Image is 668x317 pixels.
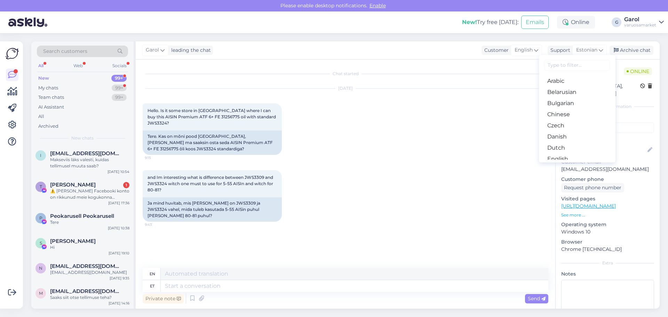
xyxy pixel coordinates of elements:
span: New chats [71,135,94,141]
span: nikolajzur@gmail.com [50,263,122,269]
a: Arabic [539,76,615,87]
div: [DATE] 19:10 [109,251,129,256]
a: Chinese [539,109,615,120]
span: T [40,184,42,189]
span: Online [624,68,652,75]
div: Tere [50,219,129,225]
div: Saaks siit otse tellimuse teha? [50,294,129,301]
span: mihkel.luidalepp@hotmail.com [50,288,122,294]
div: Try free [DATE]: [462,18,518,26]
p: Windows 10 [561,228,654,236]
b: New! [462,19,477,25]
span: 9:43 [145,222,171,227]
div: et [150,280,154,292]
div: Online [557,16,595,29]
div: Ja mind huvitab, mis [PERSON_NAME] on JWS3309 ja JWS3324 vahel, mida tuleb kasutada 5-55 AISin pu... [143,197,282,222]
span: Estonian [576,46,597,54]
div: Garol [624,17,656,22]
div: ⚠️ [PERSON_NAME] Facebooki konto on rikkunud meie kogukonna standardeid. Meie süsteem on saanud p... [50,188,129,200]
div: leading the chat [168,47,211,54]
div: 1 [123,182,129,188]
div: G [612,17,621,27]
div: Support [548,47,570,54]
div: [DATE] 10:54 [108,169,129,174]
span: English [515,46,533,54]
div: Team chats [38,94,64,101]
div: Private note [143,294,184,303]
p: Customer phone [561,176,654,183]
a: Garolvaruosamarket [624,17,664,28]
span: Thabiso Tsubele [50,182,96,188]
div: 99+ [111,75,127,82]
div: Makseviis läks valesti, kuidas tellimusel muuta saab? [50,157,129,169]
a: Bulgarian [539,98,615,109]
div: [DATE] [143,85,548,92]
a: Belarusian [539,87,615,98]
div: Archive chat [610,46,653,55]
div: [DATE] 14:16 [109,301,129,306]
div: Chat started [143,71,548,77]
a: Danish [539,131,615,142]
p: Visited pages [561,195,654,203]
div: Web [72,61,84,70]
span: i [40,153,41,158]
div: [DATE] 17:36 [108,200,129,206]
p: [EMAIL_ADDRESS][DOMAIN_NAME] [561,166,654,173]
div: varuosamarket [624,22,656,28]
div: My chats [38,85,58,92]
div: Extra [561,260,654,266]
div: [EMAIL_ADDRESS][DOMAIN_NAME] [50,269,129,276]
img: Askly Logo [6,47,19,60]
a: Czech [539,120,615,131]
div: [DATE] 10:38 [108,225,129,231]
p: Operating system [561,221,654,228]
span: n [39,266,42,271]
p: Browser [561,238,654,246]
div: en [150,268,155,280]
div: New [38,75,49,82]
div: [DATE] 9:35 [110,276,129,281]
span: Garol [146,46,159,54]
span: m [39,291,43,296]
span: Send [528,295,546,302]
span: S [40,240,42,246]
a: [URL][DOMAIN_NAME] [561,203,616,209]
div: Tere. Kas on mõni pood [GEOGRAPHIC_DATA], [PERSON_NAME] ma saaksin osta seda AISIN Premium ATF 6+... [143,130,282,155]
span: Peokarusell Peokarusell [50,213,114,219]
input: Type to filter... [544,60,610,71]
a: English [539,153,615,165]
span: 9:15 [145,155,171,160]
p: Notes [561,270,654,278]
div: Request phone number [561,183,624,192]
span: info.stuudioauto@gmail.com [50,150,122,157]
div: Socials [111,61,128,70]
span: Search customers [43,48,87,55]
span: Hello. Is it some store in [GEOGRAPHIC_DATA] where I can buy this AISIN Premium ATF 6+ FE 3125677... [148,108,277,126]
span: P [39,215,42,221]
span: Sally Wu [50,238,96,244]
button: Emails [521,16,549,29]
div: AI Assistant [38,104,64,111]
div: Customer [482,47,509,54]
div: 99+ [112,94,127,101]
span: and Im interesting what is difference between JWS3309 and JWS3324 witch one must to use for 5-55 ... [148,175,274,192]
span: Enable [367,2,388,9]
p: See more ... [561,212,654,218]
p: Chrome [TECHNICAL_ID] [561,246,654,253]
div: Archived [38,123,58,130]
div: All [38,113,44,120]
div: 99+ [112,85,127,92]
div: Hi [50,244,129,251]
div: All [37,61,45,70]
a: Dutch [539,142,615,153]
